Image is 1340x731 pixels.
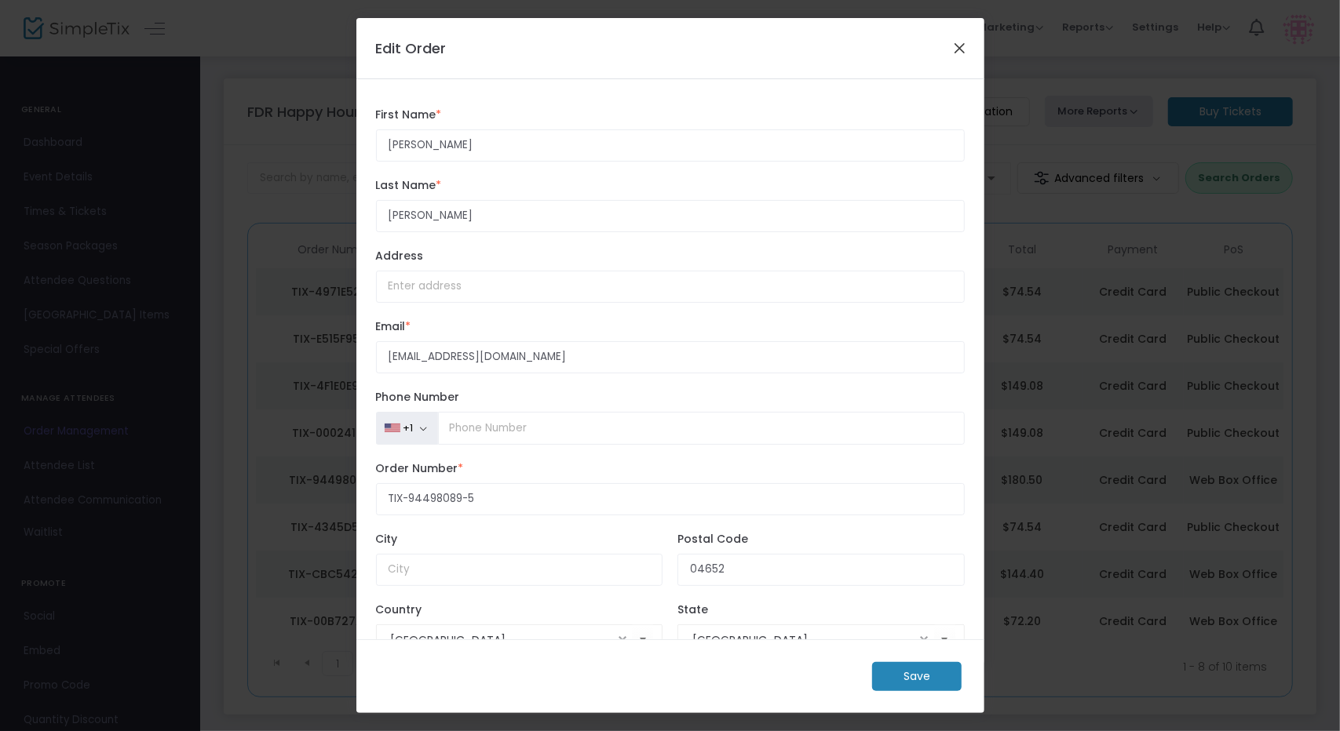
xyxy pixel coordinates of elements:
label: City [376,531,663,547]
span: clear [915,631,934,649]
input: Enter email [376,341,965,373]
button: Close [949,38,969,58]
input: Enter Order Number [376,483,965,515]
input: Select Country [391,632,613,649]
input: Enter address [376,271,965,303]
label: Phone Number [376,389,965,406]
input: Phone Number [438,412,965,445]
label: Address [376,248,965,264]
input: Enter first name [376,129,965,162]
button: +1 [376,412,439,445]
label: Country [376,602,663,618]
label: First Name [376,107,965,123]
input: Enter last name [376,200,965,232]
div: +1 [403,422,414,435]
input: Postal Code [677,554,964,586]
input: Select State [692,632,915,649]
m-button: Save [872,662,962,691]
label: Email [376,318,965,335]
h4: Edit Order [376,38,447,59]
label: Order Number [376,460,965,477]
label: State [677,602,964,618]
span: clear [613,631,632,649]
input: City [376,554,663,586]
label: Postal Code [677,531,964,547]
label: Last Name [376,177,965,194]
